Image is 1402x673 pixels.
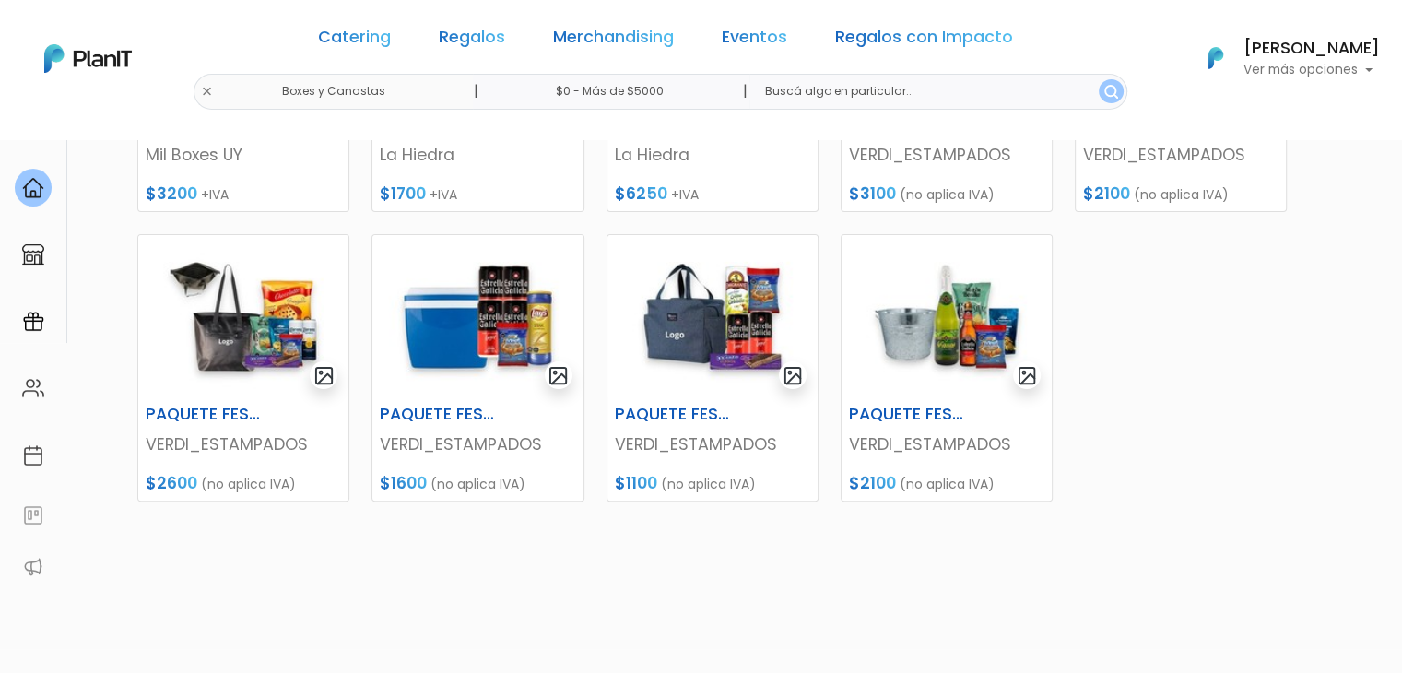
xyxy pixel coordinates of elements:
[849,432,1044,456] p: VERDI_ESTAMPADOS
[548,365,569,386] img: gallery-light
[838,405,984,424] h6: PAQUETE FESTIVO 5
[138,235,348,397] img: thumb_2000___2000-Photoroom__95_.jpg
[380,432,575,456] p: VERDI_ESTAMPADOS
[146,472,197,494] span: $2600
[849,183,896,205] span: $3100
[371,234,583,502] a: gallery-light PAQUETE FESTIVO 4 VERDI_ESTAMPADOS $1600 (no aplica IVA)
[22,243,44,266] img: marketplace-4ceaa7011d94191e9ded77b95e3339b90024bf715f7c57f8cf31f2d8c509eaba.svg
[553,30,674,52] a: Merchandising
[1243,64,1380,77] p: Ver más opciones
[22,504,44,526] img: feedback-78b5a0c8f98aac82b08bfc38622c3050aee476f2c9584af64705fc4e61158814.svg
[849,143,1044,167] p: VERDI_ESTAMPADOS
[22,377,44,399] img: people-662611757002400ad9ed0e3c099ab2801c6687ba6c219adb57efc949bc21e19d.svg
[146,183,197,205] span: $3200
[1196,38,1236,78] img: PlanIt Logo
[95,18,265,53] div: ¿Necesitás ayuda?
[146,143,341,167] p: Mil Boxes UY
[380,143,575,167] p: La Hiedra
[842,235,1052,397] img: thumb_2000___2000-Photoroom__98_.jpg
[44,44,132,73] img: PlanIt Logo
[749,74,1126,110] input: Buscá algo en particular..
[783,365,804,386] img: gallery-light
[201,86,213,98] img: close-6986928ebcb1d6c9903e3b54e860dbc4d054630f23adef3a32610726dff6a82b.svg
[900,475,995,493] span: (no aplica IVA)
[849,472,896,494] span: $2100
[1243,41,1380,57] h6: [PERSON_NAME]
[137,234,349,502] a: gallery-light PAQUETE FESTIVO 3 VERDI_ESTAMPADOS $2600 (no aplica IVA)
[607,234,819,502] a: gallery-light PAQUETE FESTIVO 5 VERDI_ESTAMPADOS $1100 (no aplica IVA)
[22,311,44,333] img: campaigns-02234683943229c281be62815700db0a1741e53638e28bf9629b52c665b00959.svg
[22,177,44,199] img: home-e721727adea9d79c4d83392d1f703f7f8bce08238fde08b1acbfd93340b81755.svg
[661,475,756,493] span: (no aplica IVA)
[841,234,1053,502] a: gallery-light PAQUETE FESTIVO 5 VERDI_ESTAMPADOS $2100 (no aplica IVA)
[742,80,747,102] p: |
[201,475,296,493] span: (no aplica IVA)
[430,185,457,204] span: +IVA
[1184,34,1380,82] button: PlanIt Logo [PERSON_NAME] Ver más opciones
[607,235,818,397] img: thumb_2000___2000-Photoroom__97_.jpg
[615,183,667,205] span: $6250
[369,405,514,424] h6: PAQUETE FESTIVO 4
[671,185,699,204] span: +IVA
[1083,183,1130,205] span: $2100
[313,365,335,386] img: gallery-light
[615,432,810,456] p: VERDI_ESTAMPADOS
[380,183,426,205] span: $1700
[900,185,995,204] span: (no aplica IVA)
[615,143,810,167] p: La Hiedra
[318,30,391,52] a: Catering
[430,475,525,493] span: (no aplica IVA)
[473,80,477,102] p: |
[22,444,44,466] img: calendar-87d922413cdce8b2cf7b7f5f62616a5cf9e4887200fb71536465627b3292af00.svg
[835,30,1013,52] a: Regalos con Impacto
[1134,185,1229,204] span: (no aplica IVA)
[615,472,657,494] span: $1100
[1083,143,1278,167] p: VERDI_ESTAMPADOS
[1017,365,1038,386] img: gallery-light
[372,235,583,397] img: thumb_2000___2000-Photoroom__96_.jpg
[439,30,505,52] a: Regalos
[135,405,280,424] h6: PAQUETE FESTIVO 3
[604,405,749,424] h6: PAQUETE FESTIVO 5
[380,472,427,494] span: $1600
[22,556,44,578] img: partners-52edf745621dab592f3b2c58e3bca9d71375a7ef29c3b500c9f145b62cc070d4.svg
[722,30,787,52] a: Eventos
[1104,85,1118,99] img: search_button-432b6d5273f82d61273b3651a40e1bd1b912527efae98b1b7a1b2c0702e16a8d.svg
[201,185,229,204] span: +IVA
[146,432,341,456] p: VERDI_ESTAMPADOS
